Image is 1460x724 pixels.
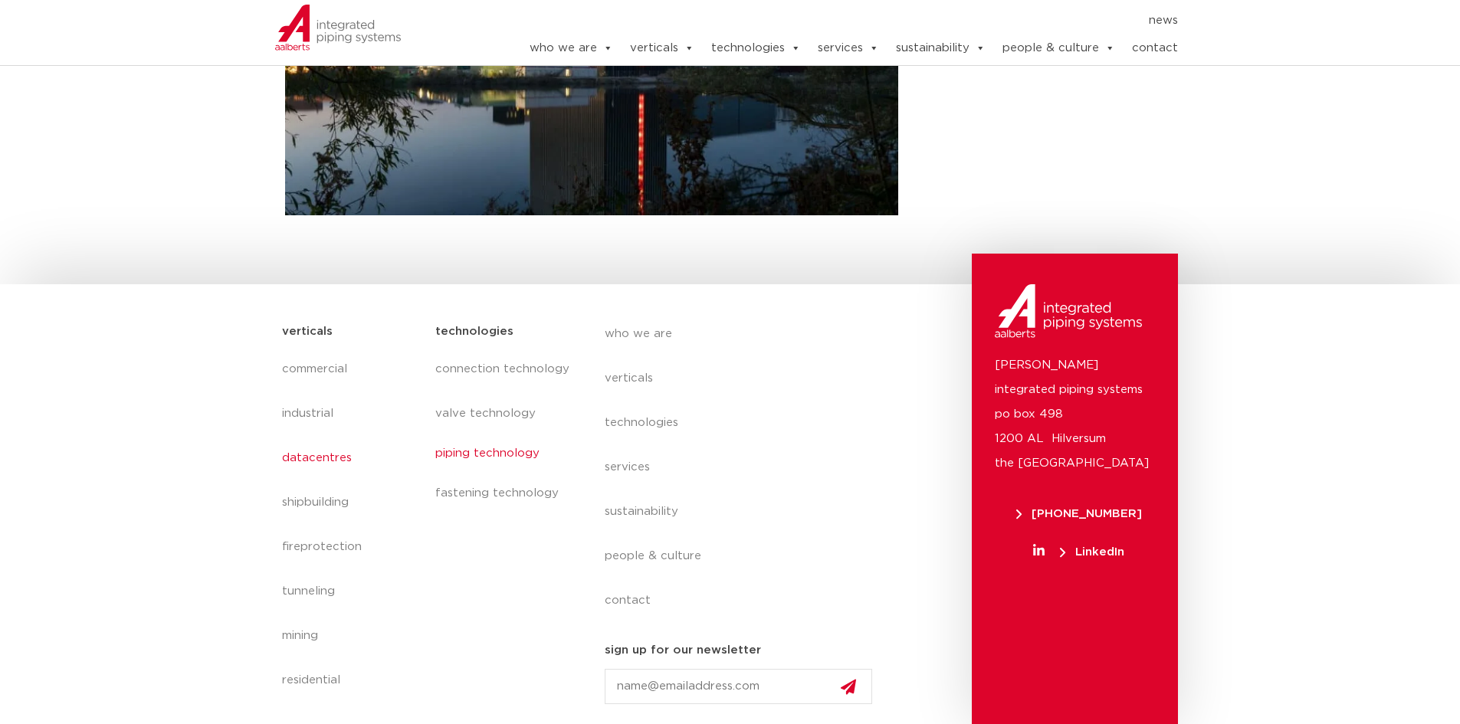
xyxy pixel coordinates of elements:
img: send.svg [841,679,856,695]
nav: Menu [483,8,1179,33]
a: industrial [282,391,421,436]
a: contact [1132,33,1178,64]
a: technologies [711,33,801,64]
a: sustainability [605,490,885,534]
a: shipbuilding [282,480,421,525]
a: connection technology [435,347,573,391]
a: news [1149,8,1178,33]
a: technologies [605,401,885,445]
a: services [818,33,879,64]
a: sustainability [896,33,986,64]
a: contact [605,578,885,623]
a: verticals [605,356,885,401]
a: tunneling [282,569,421,614]
a: [PHONE_NUMBER] [995,508,1163,519]
a: people & culture [1002,33,1115,64]
input: name@emailaddress.com [605,669,873,704]
a: mining [282,614,421,658]
a: fastening technology [435,471,573,516]
a: people & culture [605,534,885,578]
span: [PHONE_NUMBER] [1016,508,1142,519]
h5: verticals [282,319,333,344]
a: verticals [630,33,694,64]
nav: Menu [282,347,421,703]
a: piping technology [435,436,573,471]
a: fireprotection [282,525,421,569]
a: services [605,445,885,490]
p: [PERSON_NAME] integrated piping systems po box 498 1200 AL Hilversum the [GEOGRAPHIC_DATA] [995,353,1155,476]
h5: technologies [435,319,513,344]
a: datacentres [282,436,421,480]
span: LinkedIn [1060,546,1124,558]
a: who we are [530,33,613,64]
h5: sign up for our newsletter [605,638,761,663]
a: commercial [282,347,421,391]
nav: Menu [605,312,885,623]
a: valve technology [435,391,573,436]
a: residential [282,658,421,703]
a: LinkedIn [995,546,1163,558]
nav: Menu [435,347,573,516]
a: who we are [605,312,885,356]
